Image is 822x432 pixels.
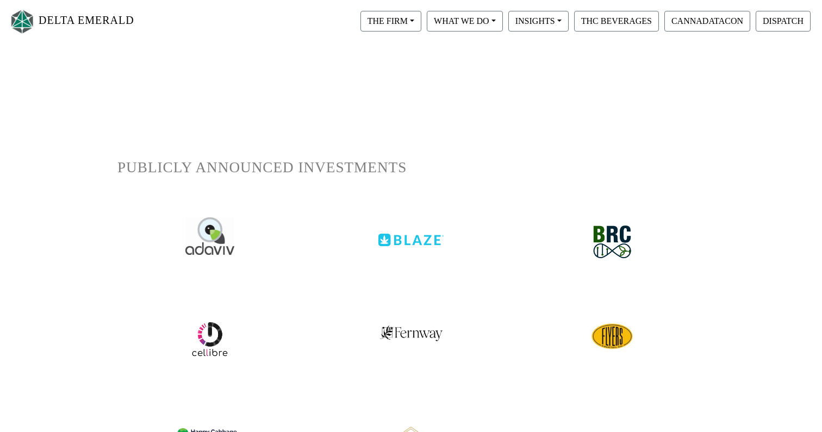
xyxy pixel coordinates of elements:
img: fernway [379,315,443,342]
button: CANNADATACON [664,11,750,32]
img: Logo [9,7,36,36]
img: cellibre [191,320,229,358]
a: CANNADATACON [662,16,753,25]
a: THC BEVERAGES [571,16,662,25]
a: DISPATCH [753,16,813,25]
button: WHAT WE DO [427,11,503,32]
button: THC BEVERAGES [574,11,659,32]
button: INSIGHTS [508,11,569,32]
a: DELTA EMERALD [9,4,134,39]
img: cellibre [590,315,634,358]
img: brc [585,217,639,267]
img: blaze [378,217,444,246]
button: THE FIRM [360,11,421,32]
img: adaviv [185,217,234,255]
button: DISPATCH [756,11,811,32]
h1: PUBLICLY ANNOUNCED INVESTMENTS [117,159,705,177]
